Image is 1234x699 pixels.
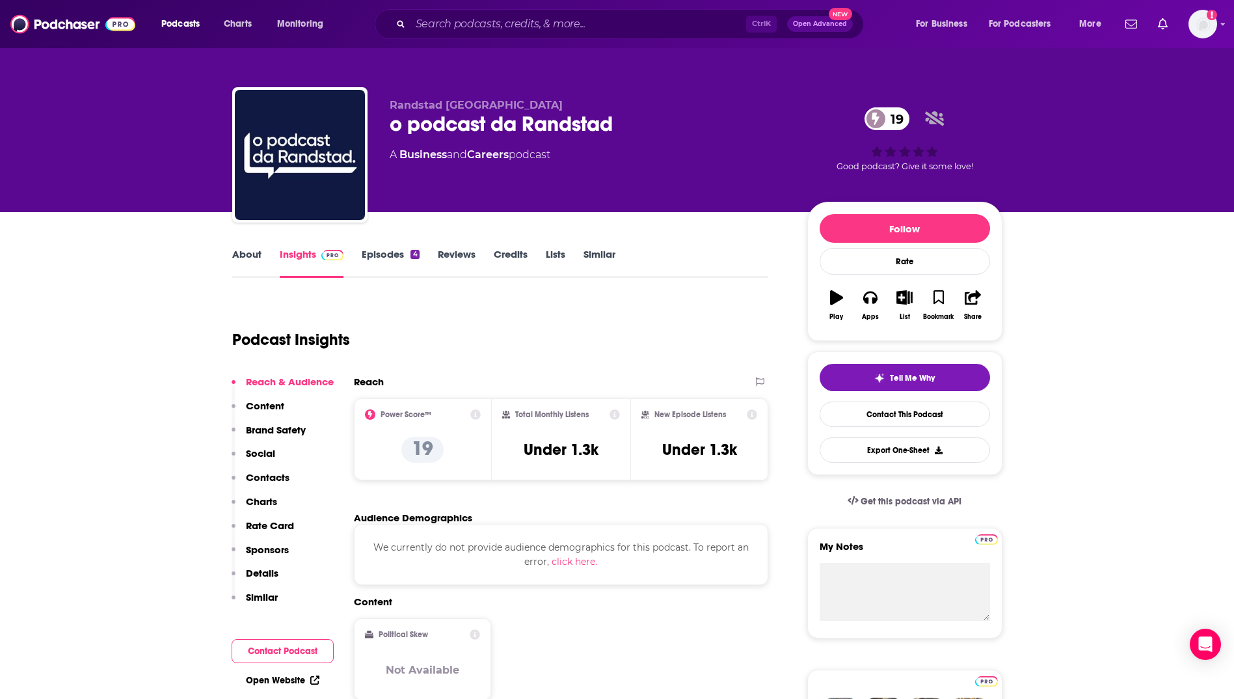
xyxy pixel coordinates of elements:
a: Similar [583,248,615,278]
a: Contact This Podcast [820,402,990,427]
span: For Business [916,15,967,33]
svg: Add a profile image [1207,10,1217,20]
p: Rate Card [246,519,294,532]
button: Social [232,447,275,471]
h2: Audience Demographics [354,512,472,524]
span: Good podcast? Give it some love! [837,161,973,171]
a: Business [399,148,447,161]
h3: Under 1.3k [524,440,598,459]
p: Contacts [246,471,289,484]
label: My Notes [820,540,990,563]
h3: Under 1.3k [662,440,737,459]
button: Similar [232,591,278,615]
div: List [900,313,910,321]
a: Show notifications dropdown [1153,13,1173,35]
button: Open AdvancedNew [787,16,853,32]
a: Show notifications dropdown [1120,13,1142,35]
button: open menu [268,14,340,34]
button: Reach & Audience [232,376,334,400]
p: Similar [246,591,278,603]
div: Open Intercom Messenger [1190,629,1221,660]
img: Podchaser - Follow, Share and Rate Podcasts [10,12,135,36]
button: open menu [907,14,984,34]
h2: Content [354,596,758,608]
button: tell me why sparkleTell Me Why [820,364,990,391]
button: Share [956,282,989,329]
input: Search podcasts, credits, & more... [410,14,746,34]
img: Podchaser Pro [321,250,344,260]
div: 4 [410,250,419,259]
img: Podchaser Pro [975,534,998,545]
a: Credits [494,248,528,278]
button: Content [232,400,284,424]
a: Careers [467,148,509,161]
img: tell me why sparkle [874,373,885,383]
h1: Podcast Insights [232,330,350,349]
span: We currently do not provide audience demographics for this podcast. To report an error, [373,541,749,568]
span: Get this podcast via API [861,496,961,507]
p: Details [246,567,278,579]
span: Randstad [GEOGRAPHIC_DATA] [390,99,563,111]
h2: New Episode Listens [654,410,726,419]
span: 19 [878,107,910,130]
button: Contacts [232,471,289,495]
span: Monitoring [277,15,323,33]
a: Episodes4 [362,248,419,278]
div: Apps [862,313,879,321]
button: Bookmark [922,282,956,329]
span: More [1079,15,1101,33]
a: 19 [865,107,910,130]
p: Content [246,400,284,412]
h2: Political Skew [379,630,428,639]
div: Bookmark [923,313,954,321]
p: Charts [246,495,277,508]
img: User Profile [1188,10,1217,38]
div: A podcast [390,147,550,163]
span: Ctrl K [746,16,777,33]
span: Tell Me Why [890,373,935,383]
button: click here. [552,555,597,569]
button: open menu [980,14,1070,34]
span: New [829,8,852,20]
span: and [447,148,467,161]
img: Podchaser Pro [975,676,998,687]
button: Details [232,567,278,591]
button: Play [820,282,853,329]
a: InsightsPodchaser Pro [280,248,344,278]
button: Follow [820,214,990,243]
button: Show profile menu [1188,10,1217,38]
div: 19Good podcast? Give it some love! [807,99,1002,180]
a: Open Website [246,675,319,686]
div: Search podcasts, credits, & more... [387,9,876,39]
div: Rate [820,248,990,275]
h2: Power Score™ [381,410,431,419]
p: Social [246,447,275,459]
div: Share [964,313,982,321]
img: o podcast da Randstad [235,90,365,220]
a: Charts [215,14,260,34]
div: Play [829,313,843,321]
button: Apps [853,282,887,329]
p: 19 [401,437,444,463]
button: Contact Podcast [232,639,334,663]
span: Podcasts [161,15,200,33]
a: Pro website [975,532,998,545]
span: Open Advanced [793,21,847,27]
a: Lists [546,248,565,278]
h2: Reach [354,376,384,388]
button: List [887,282,921,329]
button: Sponsors [232,543,289,568]
a: Reviews [438,248,476,278]
button: Export One-Sheet [820,437,990,463]
button: open menu [1070,14,1118,34]
a: Get this podcast via API [837,486,972,517]
p: Sponsors [246,543,289,556]
button: Rate Card [232,519,294,543]
span: Charts [224,15,252,33]
h3: Not Available [386,664,459,676]
a: About [232,248,262,278]
button: Charts [232,495,277,519]
button: open menu [152,14,217,34]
